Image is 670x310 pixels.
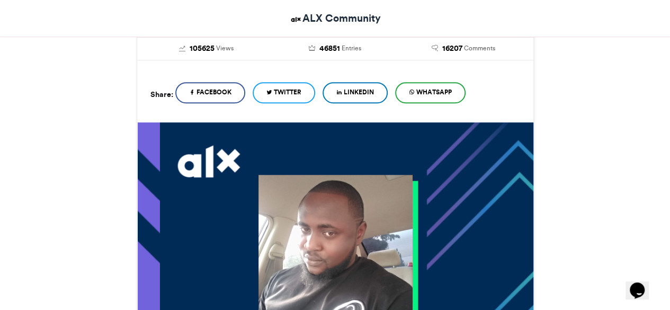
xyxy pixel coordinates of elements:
[416,87,452,97] span: WhatsApp
[190,43,215,55] span: 105625
[407,43,520,55] a: 16207 Comments
[342,43,361,53] span: Entries
[323,82,388,103] a: LinkedIn
[442,43,462,55] span: 16207
[279,43,391,55] a: 46851 Entries
[216,43,234,53] span: Views
[626,268,659,299] iframe: chat widget
[289,13,302,26] img: ALX Community
[289,11,381,26] a: ALX Community
[464,43,495,53] span: Comments
[196,87,231,97] span: Facebook
[253,82,315,103] a: Twitter
[395,82,466,103] a: WhatsApp
[274,87,301,97] span: Twitter
[344,87,374,97] span: LinkedIn
[175,82,245,103] a: Facebook
[150,43,263,55] a: 105625 Views
[150,87,173,101] h5: Share:
[319,43,340,55] span: 46851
